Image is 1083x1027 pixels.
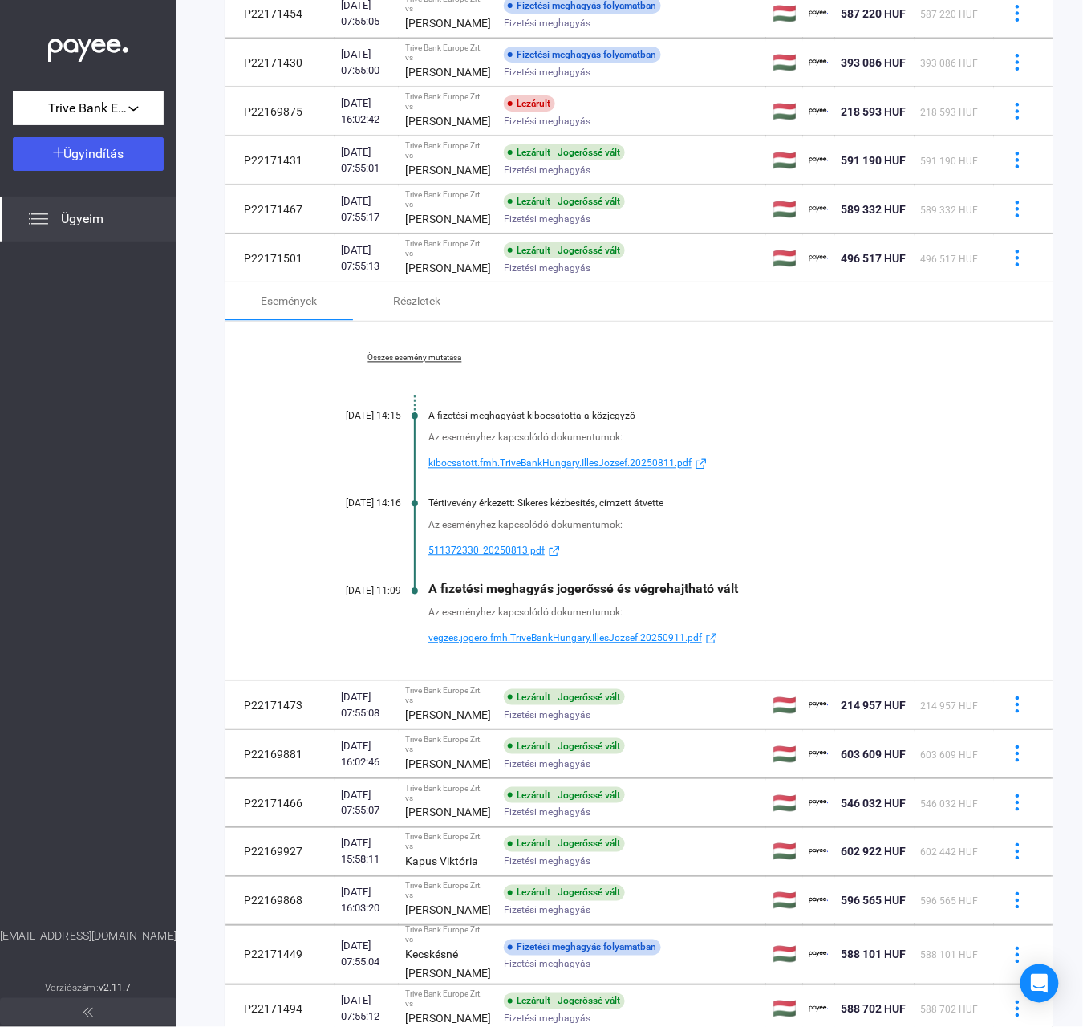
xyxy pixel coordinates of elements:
div: [DATE] 16:03:20 [341,885,392,917]
img: more-blue [1009,947,1026,964]
td: P22169881 [225,730,335,778]
img: arrow-double-left-grey.svg [83,1008,93,1017]
span: 596 565 HUF [921,896,979,907]
td: 🇭🇺 [766,926,803,984]
span: 588 101 HUF [842,948,907,961]
img: more-blue [1009,54,1026,71]
img: more-blue [1009,152,1026,168]
img: payee-logo [809,794,829,813]
img: list.svg [29,209,48,229]
img: payee-logo [809,200,829,219]
span: Fizetési meghagyás [504,705,590,725]
img: more-blue [1009,1001,1026,1017]
div: Tértivevény érkezett: Sikeres kézbesítés, címzett átvette [428,498,973,509]
td: 🇭🇺 [766,87,803,136]
img: external-link-blue [545,546,564,558]
span: 393 086 HUF [842,56,907,69]
strong: v2.11.7 [99,983,132,994]
div: Események [261,292,317,311]
span: Ügyeim [61,209,103,229]
img: payee-logo [809,4,829,23]
td: P22171431 [225,136,335,185]
img: payee-logo [809,249,829,268]
td: 🇭🇺 [766,681,803,729]
span: 218 593 HUF [921,107,979,118]
span: 393 086 HUF [921,58,979,69]
span: 587 220 HUF [921,9,979,20]
span: Ügyindítás [64,146,124,161]
span: 587 220 HUF [842,7,907,20]
img: external-link-blue [702,633,721,645]
span: 496 517 HUF [842,252,907,265]
button: more-blue [1000,884,1034,918]
div: Lezárult | Jogerőssé vált [504,885,625,901]
img: more-blue [1009,5,1026,22]
div: Lezárult | Jogerőssé vált [504,836,625,852]
span: 602 922 HUF [842,846,907,859]
span: Fizetési meghagyás [504,754,590,773]
span: 596 565 HUF [842,895,907,907]
div: [DATE] 07:55:12 [341,993,392,1025]
img: more-blue [1009,794,1026,811]
div: Lezárult | Jogerőssé vált [504,193,625,209]
strong: Kecskésné [PERSON_NAME] [405,948,491,980]
a: vegzes.jogero.fmh.TriveBankHungary.IllesJozsef.20250911.pdfexternal-link-blue [428,629,973,648]
span: 589 332 HUF [921,205,979,216]
div: Fizetési meghagyás folyamatban [504,940,661,956]
td: P22171467 [225,185,335,233]
div: Lezárult | Jogerőssé vált [504,242,625,258]
strong: [PERSON_NAME] [405,66,491,79]
a: 511372330_20250813.pdfexternal-link-blue [428,542,973,561]
div: Az eseményhez kapcsolódó dokumentumok: [428,605,973,621]
button: more-blue [1000,242,1034,275]
div: [DATE] 15:58:11 [341,836,392,868]
div: Trive Bank Europe Zrt. vs [405,990,491,1009]
span: 511372330_20250813.pdf [428,542,545,561]
div: Trive Bank Europe Zrt. vs [405,190,491,209]
div: [DATE] 07:55:04 [341,939,392,971]
img: payee-logo [809,696,829,715]
a: Összes esemény mutatása [305,354,525,363]
td: 🇭🇺 [766,877,803,925]
span: 591 190 HUF [921,156,979,167]
div: Trive Bank Europe Zrt. vs [405,92,491,112]
img: more-blue [1009,201,1026,217]
button: more-blue [1000,938,1034,972]
img: white-payee-white-dot.svg [48,30,128,63]
span: Fizetési meghagyás [504,160,590,180]
strong: [PERSON_NAME] [405,17,491,30]
span: Fizetési meghagyás [504,803,590,822]
img: payee-logo [809,745,829,764]
span: Fizetési meghagyás [504,901,590,920]
div: [DATE] 07:55:07 [341,787,392,819]
div: A fizetési meghagyás jogerőssé és végrehajtható vált [428,582,973,597]
span: Fizetési meghagyás [504,63,590,82]
span: 603 609 HUF [842,748,907,761]
div: Részletek [394,292,441,311]
div: [DATE] 16:02:42 [341,95,392,128]
span: 546 032 HUF [842,797,907,810]
td: P22169868 [225,877,335,925]
div: Trive Bank Europe Zrt. vs [405,141,491,160]
span: 496 517 HUF [921,254,979,265]
div: Lezárult | Jogerőssé vált [504,993,625,1009]
span: 589 332 HUF [842,203,907,216]
div: [DATE] 14:15 [305,411,401,422]
div: Trive Bank Europe Zrt. vs [405,784,491,803]
img: plus-white.svg [53,147,64,158]
td: P22171473 [225,681,335,729]
strong: [PERSON_NAME] [405,1013,491,1025]
div: [DATE] 07:55:00 [341,47,392,79]
td: 🇭🇺 [766,779,803,827]
span: vegzes.jogero.fmh.TriveBankHungary.IllesJozsef.20250911.pdf [428,629,702,648]
img: more-blue [1009,843,1026,860]
span: 588 702 HUF [921,1005,979,1016]
button: more-blue [1000,835,1034,869]
td: 🇭🇺 [766,730,803,778]
td: 🇭🇺 [766,185,803,233]
td: P22169927 [225,828,335,876]
strong: [PERSON_NAME] [405,115,491,128]
div: Lezárult [504,95,555,112]
div: Trive Bank Europe Zrt. vs [405,926,491,945]
td: 🇭🇺 [766,39,803,87]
